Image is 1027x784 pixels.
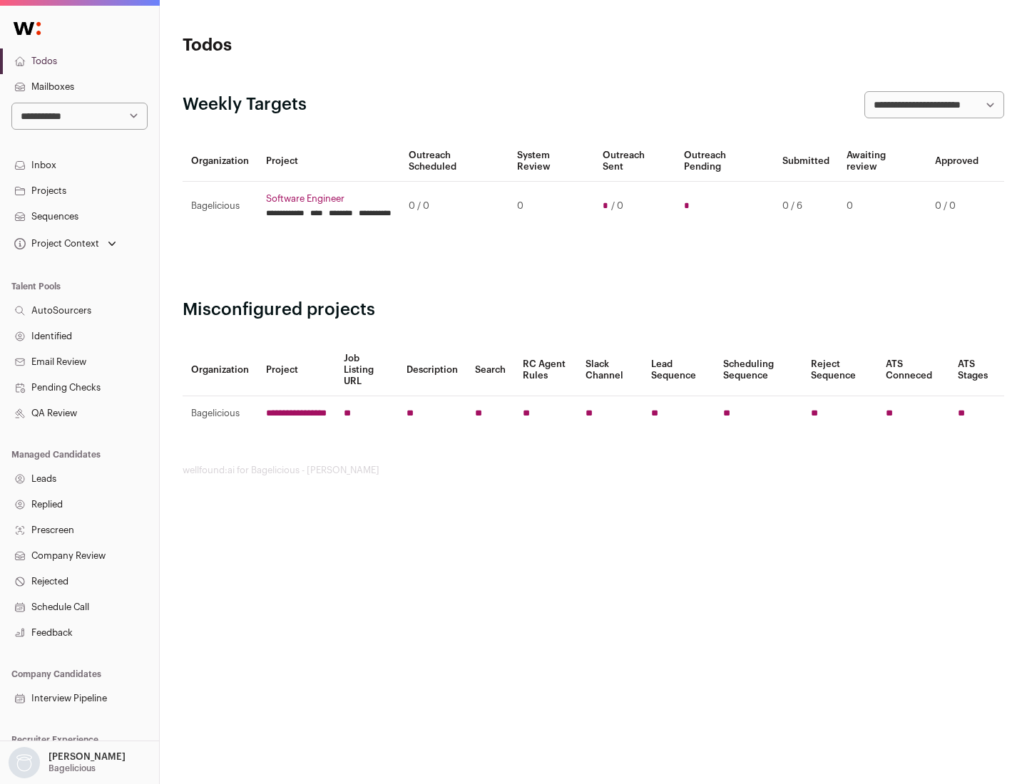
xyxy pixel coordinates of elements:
th: Awaiting review [838,141,926,182]
th: Approved [926,141,987,182]
th: Lead Sequence [643,344,715,396]
td: Bagelicious [183,396,257,431]
th: Outreach Pending [675,141,773,182]
th: Submitted [774,141,838,182]
p: [PERSON_NAME] [48,751,126,763]
th: Job Listing URL [335,344,398,396]
th: ATS Stages [949,344,1004,396]
th: Description [398,344,466,396]
footer: wellfound:ai for Bagelicious - [PERSON_NAME] [183,465,1004,476]
td: 0 / 6 [774,182,838,231]
th: ATS Conneced [877,344,949,396]
th: Search [466,344,514,396]
button: Open dropdown [11,234,119,254]
img: nopic.png [9,747,40,778]
a: Software Engineer [266,193,392,205]
th: Scheduling Sequence [715,344,802,396]
td: 0 / 0 [400,182,509,231]
button: Open dropdown [6,747,128,778]
td: 0 / 0 [926,182,987,231]
th: Project [257,344,335,396]
span: / 0 [611,200,623,212]
th: RC Agent Rules [514,344,576,396]
th: Organization [183,344,257,396]
div: Project Context [11,238,99,249]
th: Project [257,141,400,182]
td: 0 [838,182,926,231]
h1: Todos [183,34,456,57]
p: Bagelicious [48,763,96,774]
th: Outreach Scheduled [400,141,509,182]
h2: Misconfigured projects [183,299,1004,321]
td: 0 [509,182,593,231]
td: Bagelicious [183,182,257,231]
th: System Review [509,141,593,182]
th: Reject Sequence [802,344,878,396]
img: Wellfound [6,14,48,43]
h2: Weekly Targets [183,93,307,116]
th: Slack Channel [577,344,643,396]
th: Organization [183,141,257,182]
th: Outreach Sent [594,141,676,182]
